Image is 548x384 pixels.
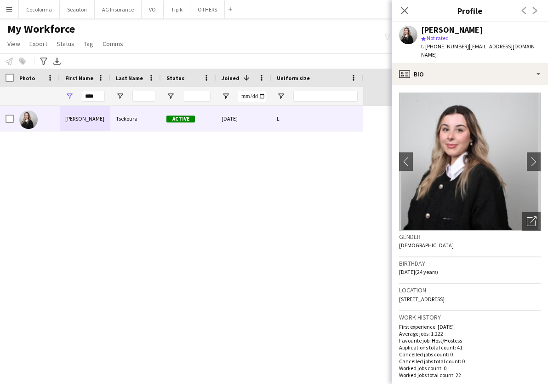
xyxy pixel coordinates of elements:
span: [STREET_ADDRESS] [399,296,445,303]
p: Average jobs: 1.222 [399,330,541,337]
p: First experience: [DATE] [399,323,541,330]
span: Joined [222,75,240,81]
span: L [277,115,280,122]
a: Export [26,38,51,50]
input: Uniform size Filter Input [293,91,358,102]
button: Open Filter Menu [116,92,124,100]
button: AG Insurance [95,0,142,18]
button: Open Filter Menu [222,92,230,100]
h3: Location [399,286,541,294]
span: First Name [65,75,93,81]
button: Open Filter Menu [65,92,74,100]
h3: Birthday [399,259,541,268]
input: Joined Filter Input [238,91,266,102]
h3: Gender [399,233,541,241]
div: Open photos pop-in [522,212,541,231]
button: Tipik [164,0,190,18]
button: Cecoforma [19,0,60,18]
div: [DATE] [216,106,271,131]
input: Last Name Filter Input [132,91,155,102]
p: Cancelled jobs count: 0 [399,351,541,358]
span: Status [57,40,74,48]
p: Cancelled jobs total count: 0 [399,358,541,365]
span: Last Name [116,75,143,81]
span: Active [166,116,195,122]
button: Seauton [60,0,95,18]
span: t. [PHONE_NUMBER] [421,43,469,50]
span: | [EMAIL_ADDRESS][DOMAIN_NAME] [421,43,537,58]
span: Comms [103,40,123,48]
button: OTHERS [190,0,225,18]
p: Worked jobs total count: 22 [399,372,541,378]
div: Tsekoura [110,106,161,131]
button: Open Filter Menu [166,92,175,100]
span: [DEMOGRAPHIC_DATA] [399,242,454,249]
p: Favourite job: Host/Hostess [399,337,541,344]
p: Worked jobs count: 0 [399,365,541,372]
button: VO [142,0,164,18]
span: Uniform size [277,75,310,81]
span: Photo [19,75,35,81]
button: Open Filter Menu [277,92,285,100]
img: Crew avatar or photo [399,93,541,231]
span: Tag [84,40,93,48]
span: Status [166,75,184,81]
span: Export [29,40,47,48]
a: Comms [99,38,127,50]
a: Status [53,38,78,50]
h3: Profile [392,5,548,17]
div: [PERSON_NAME] [421,26,483,34]
img: Kalliopi Tsekoura [19,111,38,129]
div: Bio [392,63,548,85]
input: First Name Filter Input [82,91,105,102]
a: View [4,38,24,50]
span: [DATE] (24 years) [399,268,438,275]
app-action-btn: Advanced filters [38,56,49,67]
span: My Workforce [7,22,75,36]
p: Applications total count: 41 [399,344,541,351]
h3: Work history [399,313,541,321]
a: Tag [80,38,97,50]
span: View [7,40,20,48]
app-action-btn: Export XLSX [51,56,63,67]
div: [PERSON_NAME] [60,106,110,131]
input: Status Filter Input [183,91,211,102]
span: Not rated [427,35,449,41]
